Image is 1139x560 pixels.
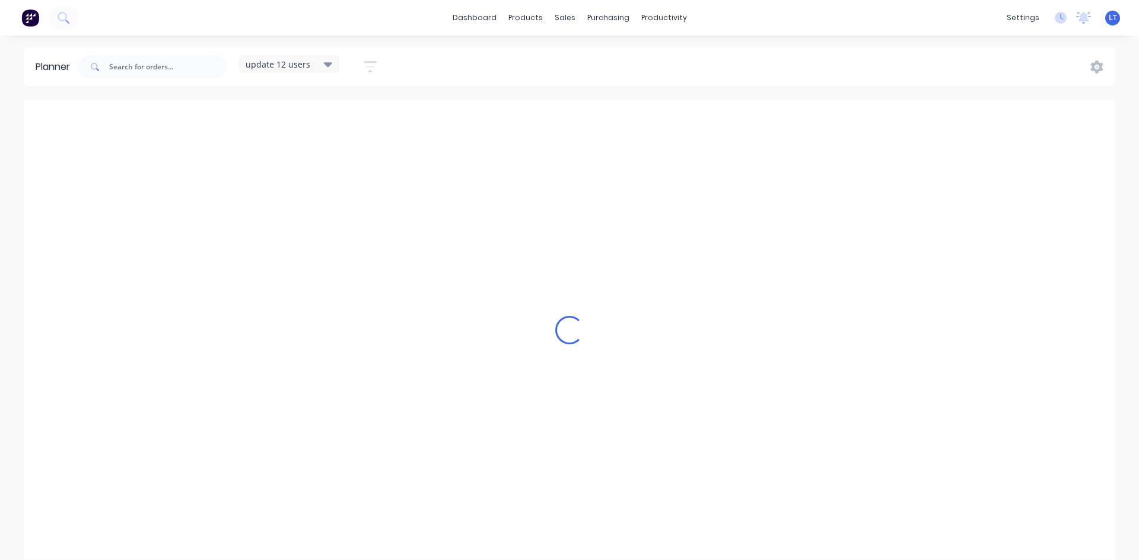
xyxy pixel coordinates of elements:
div: settings [1001,9,1045,27]
div: purchasing [581,9,635,27]
span: LT [1109,12,1117,23]
img: Factory [21,9,39,27]
div: products [502,9,549,27]
div: productivity [635,9,693,27]
a: dashboard [447,9,502,27]
input: Search for orders... [109,55,227,79]
span: update 12 users [246,58,310,71]
div: sales [549,9,581,27]
div: Planner [36,60,76,74]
